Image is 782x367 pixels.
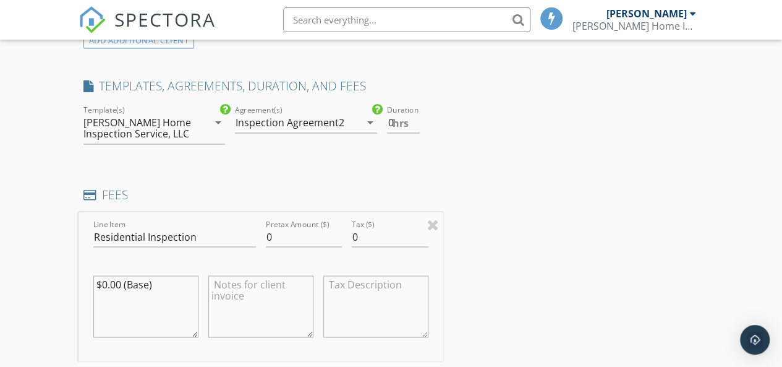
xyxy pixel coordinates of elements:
i: arrow_drop_down [362,115,377,130]
i: arrow_drop_down [210,115,225,130]
div: [PERSON_NAME] Home Inspection Service, LLC [83,117,196,139]
span: hrs [393,118,409,128]
h4: FEES [83,186,438,202]
input: Search everything... [283,7,530,32]
input: 0.0 [387,113,419,133]
div: Open Intercom Messenger [740,325,770,355]
h4: TEMPLATES, AGREEMENTS, DURATION, AND FEES [83,78,438,94]
div: Inspection Agreement2 [235,117,344,128]
a: SPECTORA [79,17,216,43]
div: Ivey Home Inspection Service [572,20,696,32]
span: SPECTORA [114,6,216,32]
img: The Best Home Inspection Software - Spectora [79,6,106,33]
div: [PERSON_NAME] [606,7,687,20]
